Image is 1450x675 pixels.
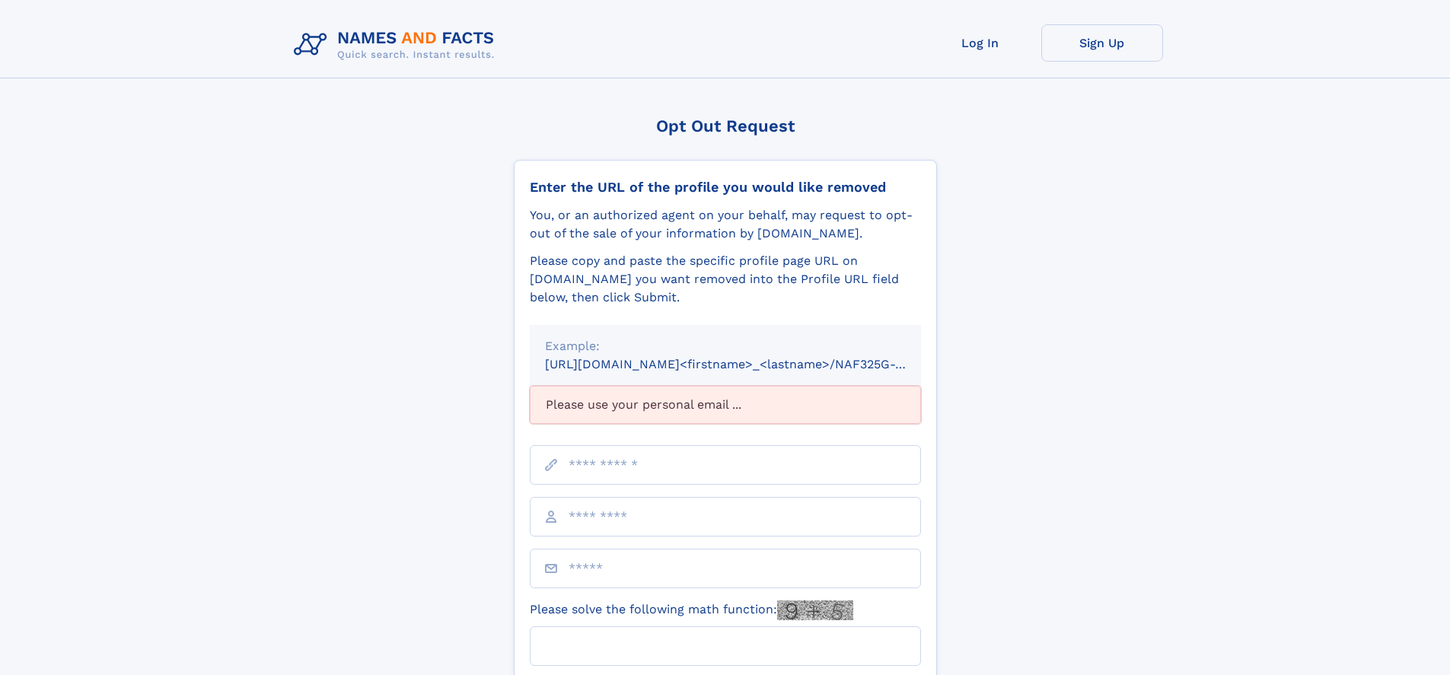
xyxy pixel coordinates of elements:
img: Logo Names and Facts [288,24,507,65]
div: Example: [545,337,906,355]
div: Please use your personal email ... [530,386,921,424]
label: Please solve the following math function: [530,600,853,620]
div: You, or an authorized agent on your behalf, may request to opt-out of the sale of your informatio... [530,206,921,243]
small: [URL][DOMAIN_NAME]<firstname>_<lastname>/NAF325G-xxxxxxxx [545,357,950,371]
div: Opt Out Request [514,116,937,135]
a: Sign Up [1041,24,1163,62]
div: Please copy and paste the specific profile page URL on [DOMAIN_NAME] you want removed into the Pr... [530,252,921,307]
a: Log In [919,24,1041,62]
div: Enter the URL of the profile you would like removed [530,179,921,196]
